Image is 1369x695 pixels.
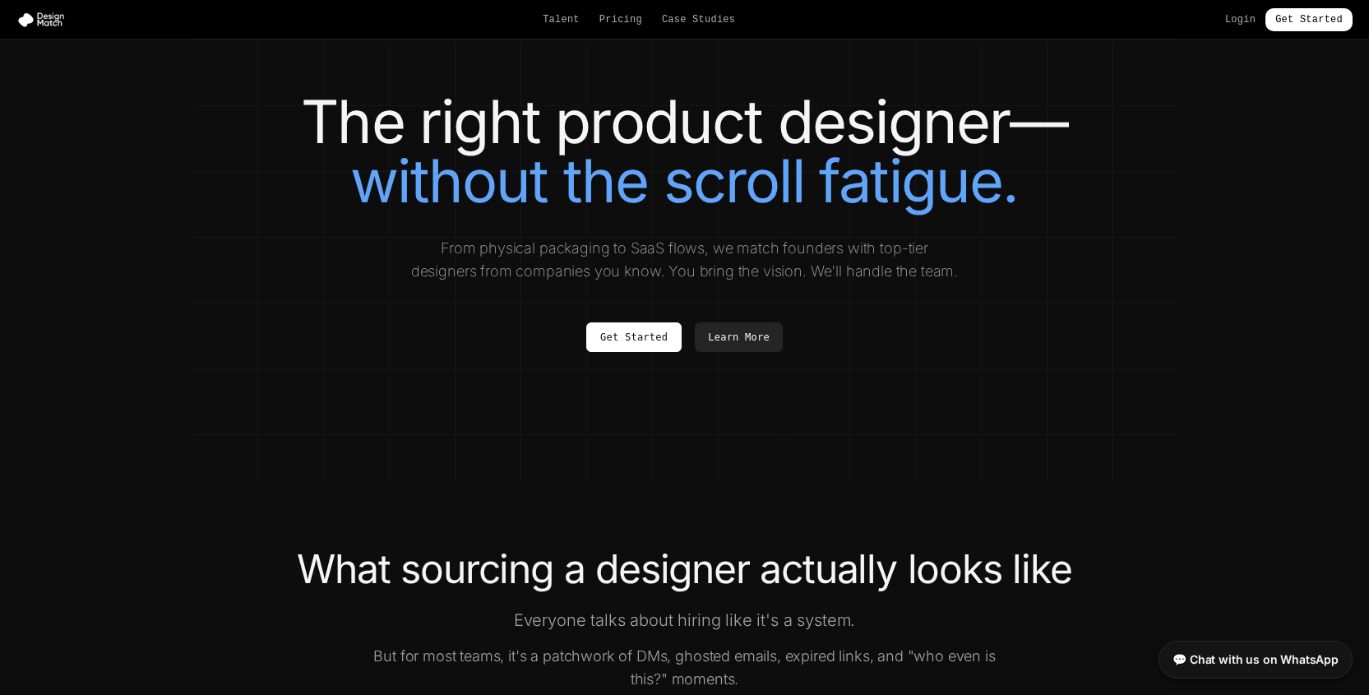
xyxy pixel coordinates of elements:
a: Learn More [695,322,783,352]
h2: What sourcing a designer actually looks like [224,549,1145,589]
p: Everyone talks about hiring like it's a system. [369,609,1001,632]
p: But for most teams, it's a patchwork of DMs, ghosted emails, expired links, and "who even is this... [369,645,1001,691]
h1: The right product designer— [224,92,1145,211]
span: without the scroll fatigue. [350,145,1018,216]
img: Design Match [16,12,72,28]
a: Talent [543,13,580,26]
a: Pricing [599,13,642,26]
a: Login [1225,13,1256,26]
a: Get Started [586,322,682,352]
a: Get Started [1265,8,1353,31]
a: 💬 Chat with us on WhatsApp [1159,641,1353,679]
p: From physical packaging to SaaS flows, we match founders with top-tier designers from companies y... [409,237,961,283]
a: Case Studies [662,13,735,26]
